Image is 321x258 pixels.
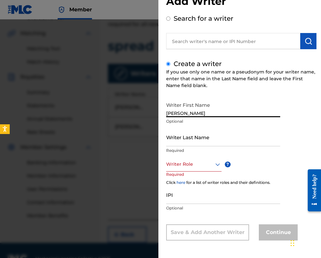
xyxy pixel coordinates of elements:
[58,6,65,14] img: Top Rightsholder
[166,118,280,124] p: Optional
[225,162,231,167] span: ?
[166,69,316,89] div: If you use only one name or a pseudonym for your writer name, enter that name in the Last Name fi...
[69,6,92,13] span: Member
[174,60,222,68] label: Create a writer
[166,33,300,49] input: Search writer's name or IPI Number
[177,180,185,185] a: here
[166,148,280,153] p: Required
[174,15,233,22] label: Search for a writer
[289,227,321,258] iframe: Chat Widget
[166,172,191,186] p: Required
[291,233,294,253] div: Drag
[166,205,280,211] p: Optional
[303,163,321,217] iframe: Resource Center
[304,37,312,45] img: Search Works
[166,180,316,185] div: Click for a list of writer roles and their definitions.
[8,5,33,14] img: MLC Logo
